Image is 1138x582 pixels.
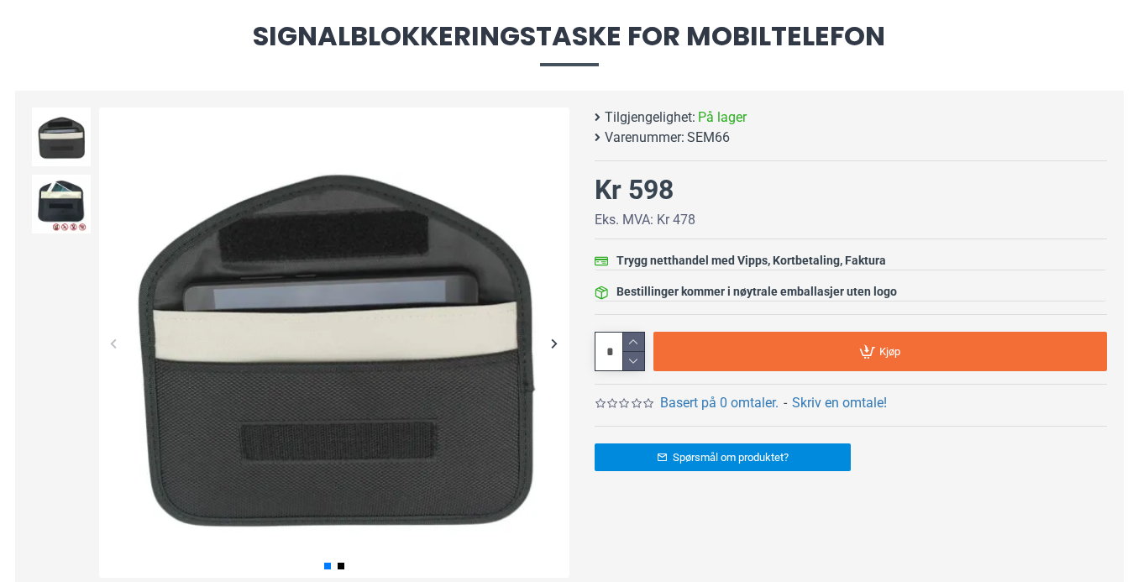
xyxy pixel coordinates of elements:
div: Kr 598 [595,170,674,210]
div: Next slide [540,328,569,358]
div: Previous slide [99,328,128,358]
a: Basert på 0 omtaler. [660,393,779,413]
span: SEM66 [687,128,730,148]
img: Signalblokkeringstaske for mobiltelefon - SpyGadgets.no [32,107,91,166]
a: Skriv en omtale! [792,393,887,413]
div: Bestillinger kommer i nøytrale emballasjer uten logo [616,283,897,301]
img: Signalblokkeringstaske for mobiltelefon - SpyGadgets.no [99,107,569,578]
b: Varenummer: [605,128,684,148]
b: - [784,395,787,411]
span: På lager [698,107,747,128]
span: Go to slide 1 [324,563,331,569]
div: Trygg netthandel med Vipps, Kortbetaling, Faktura [616,252,886,270]
a: Spørsmål om produktet? [595,443,851,471]
b: Tilgjengelighet: [605,107,695,128]
span: Signalblokkeringstaske for mobiltelefon [17,23,1121,66]
span: Go to slide 2 [338,563,344,569]
img: Signalblokkeringstaske for mobiltelefon - SpyGadgets.no [32,175,91,233]
span: Kjøp [879,346,900,357]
